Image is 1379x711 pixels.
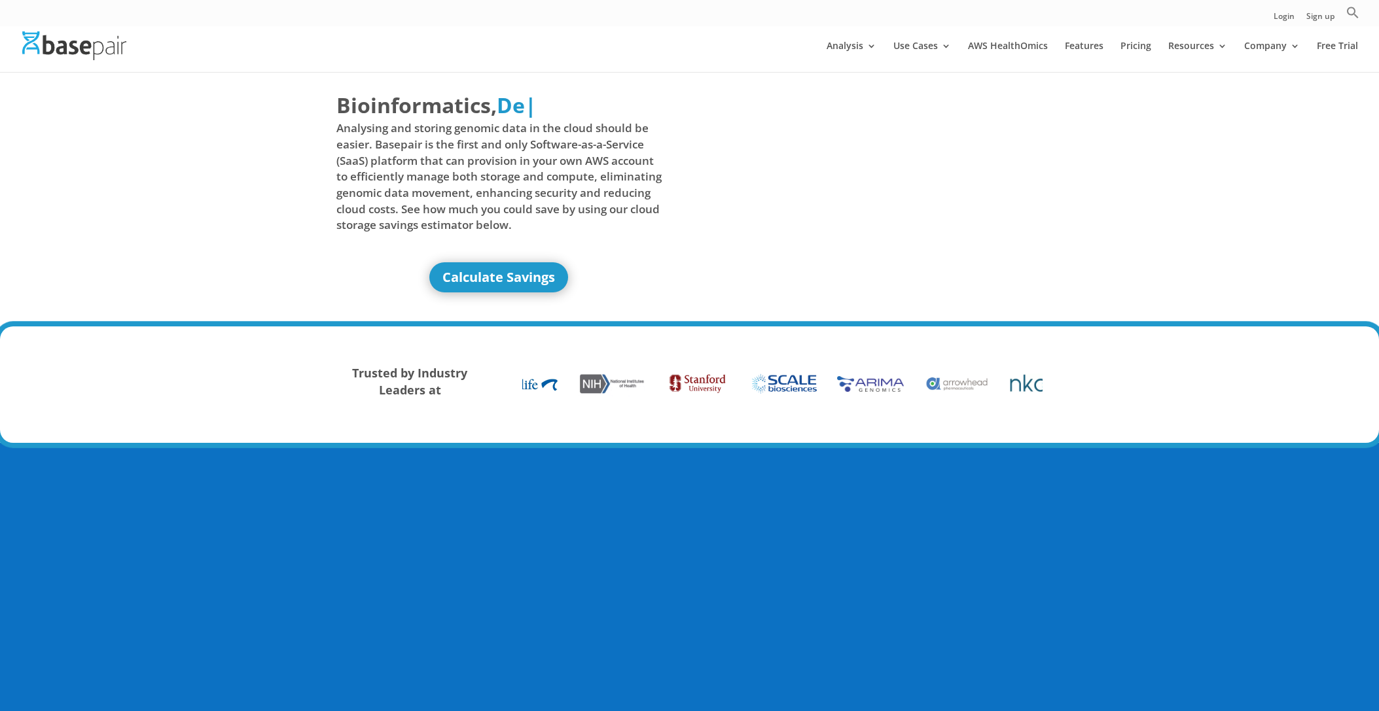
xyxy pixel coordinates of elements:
[1317,41,1358,72] a: Free Trial
[700,90,1026,273] iframe: Basepair - NGS Analysis Simplified
[827,41,876,72] a: Analysis
[525,91,537,119] span: |
[336,120,662,233] span: Analysing and storing genomic data in the cloud should be easier. Basepair is the first and only ...
[968,41,1048,72] a: AWS HealthOmics
[1120,41,1151,72] a: Pricing
[1065,41,1103,72] a: Features
[352,365,467,398] strong: Trusted by Industry Leaders at
[893,41,951,72] a: Use Cases
[1306,12,1334,26] a: Sign up
[1346,6,1359,26] a: Search Icon Link
[1274,12,1295,26] a: Login
[1168,41,1227,72] a: Resources
[497,91,525,119] span: De
[429,262,568,292] a: Calculate Savings
[336,90,497,120] span: Bioinformatics,
[22,31,126,60] img: Basepair
[1346,6,1359,19] svg: Search
[1244,41,1300,72] a: Company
